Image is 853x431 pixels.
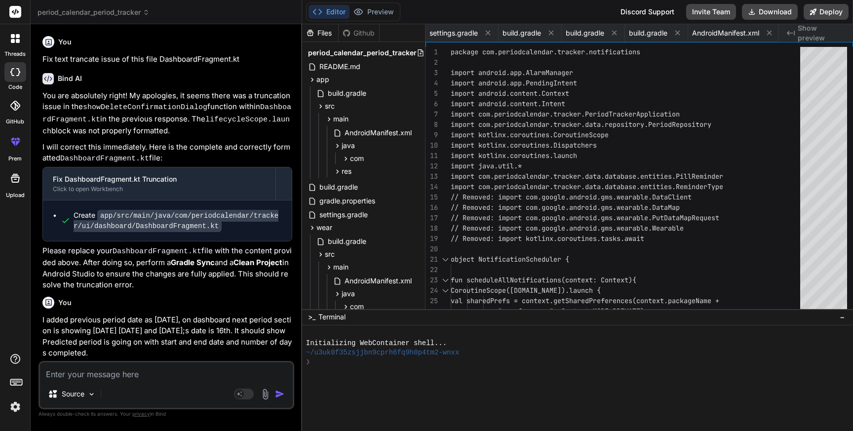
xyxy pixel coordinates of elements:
button: − [838,309,847,325]
span: import android.app.AlarmManager [451,68,573,77]
p: Fix text trancate issue of this file DashboardFragment.kt [42,54,292,65]
span: Initializing WebContainer shell... [306,339,447,348]
div: 1 [426,47,438,57]
button: Invite Team [686,4,736,20]
span: // Removed: import com.google.android.gms.wearable [451,193,648,201]
div: 23 [426,275,438,285]
span: gradle.properties [318,195,376,207]
span: − [840,312,845,322]
span: app [316,75,329,84]
span: .DataClient [648,193,692,201]
span: import android.content.Intent [451,99,565,108]
strong: Clean Project [233,258,282,267]
span: build.gradle [318,181,359,193]
code: DashboardFragment.kt [42,103,291,124]
span: Terminal [318,312,346,322]
span: import kotlinx.coroutines.launch [451,151,577,160]
span: java [342,289,355,299]
span: src [325,101,335,111]
code: showDeleteConfirmationDialog [83,103,207,112]
span: res [342,166,351,176]
label: GitHub [6,118,24,126]
span: AndroidManifest.xml [692,28,759,38]
label: Upload [6,191,25,199]
span: .PutDataMapRequest [648,213,719,222]
button: Editor [309,5,349,19]
p: Please replace your file with the content provided above. After doing so, perform a and a in Andr... [42,245,292,291]
img: icon [275,389,285,399]
div: 13 [426,171,438,182]
div: 10 [426,140,438,151]
span: period_calendar_period_tracker [308,48,417,58]
div: 15 [426,192,438,202]
span: CoroutineScope([DOMAIN_NAME]).launch { [451,286,601,295]
span: build.gradle [327,87,367,99]
span: period_calendar_period_tracker [38,7,150,17]
button: Preview [349,5,398,19]
div: 14 [426,182,438,192]
div: Click to collapse the range. [439,285,452,296]
span: "_preferences", Context.MODE_PRIVATE) [498,307,644,315]
h6: You [58,37,72,47]
div: 9 [426,130,438,140]
span: README.md [318,61,361,73]
div: 17 [426,213,438,223]
label: prem [8,155,22,163]
div: 2 [426,57,438,68]
span: object NotificationScheduler { [451,255,569,264]
span: privacy [132,411,150,417]
span: { [632,275,636,284]
span: build.gradle [327,235,367,247]
p: Source [62,389,84,399]
span: main [333,262,349,272]
button: Download [742,4,798,20]
div: Github [339,28,379,38]
span: import com.periodcalendar.tracker.data.database.en [451,172,648,181]
span: import com.periodcalendar.tracker.data.database.en [451,182,648,191]
span: tities.ReminderType [648,182,723,191]
span: settings.gradle [429,28,478,38]
span: // Removed: import com.google.android.gms.wearable [451,213,648,222]
div: 21 [426,254,438,265]
p: You are absolutely right! My apologies, it seems there was a truncation issue in the function wit... [42,90,292,138]
span: ferences(context.packageName + [601,296,719,305]
div: 12 [426,161,438,171]
span: build.gradle [629,28,667,38]
div: 18 [426,223,438,234]
span: ❯ [306,357,310,367]
div: Click to collapse the range. [439,275,452,285]
div: 22 [426,265,438,275]
span: Show preview [798,23,845,43]
h6: You [58,298,72,308]
span: com [350,154,364,163]
span: fun scheduleAllNotifications(context: Context) [451,275,632,284]
span: // Removed: import kotlinx.coroutines.tasks.await [451,234,644,243]
span: AndroidManifest.xml [344,127,413,139]
span: settings.gradle [318,209,369,221]
span: ~/u3uk0f35zsjjbn9cprh6fq9h0p4tm2-wnxx [306,348,460,357]
div: 5 [426,88,438,99]
code: app/src/main/java/com/periodcalendar/tracker/ui/dashboard/DashboardFragment.kt [74,210,278,232]
div: Click to collapse the range. [439,254,452,265]
code: DashboardFragment.kt [113,247,201,256]
strong: Gradle Sync [171,258,215,267]
span: .Wearable [648,224,684,233]
span: package com.periodcalendar.tracker.notifications [451,47,640,56]
span: PeriodRepository [648,120,711,129]
div: 19 [426,234,438,244]
span: main [333,114,349,124]
img: settings [7,398,24,415]
span: lication [648,110,680,118]
div: 24 [426,285,438,296]
span: import android.app.PendingIntent [451,78,577,87]
code: DashboardFragment.kt [60,155,149,163]
img: attachment [260,389,271,400]
span: build.gradle [566,28,604,38]
p: I will correct this immediately. Here is the complete and correctly formatted file: [42,142,292,165]
div: 11 [426,151,438,161]
span: val sharedPrefs = context.getSharedPre [451,296,601,305]
span: import com.periodcalendar.tracker.PeriodTrackerApp [451,110,648,118]
img: Pick Models [87,390,96,398]
p: Always double-check its answers. Your in Bind [39,409,294,419]
span: AndroidManifest.xml [344,275,413,287]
